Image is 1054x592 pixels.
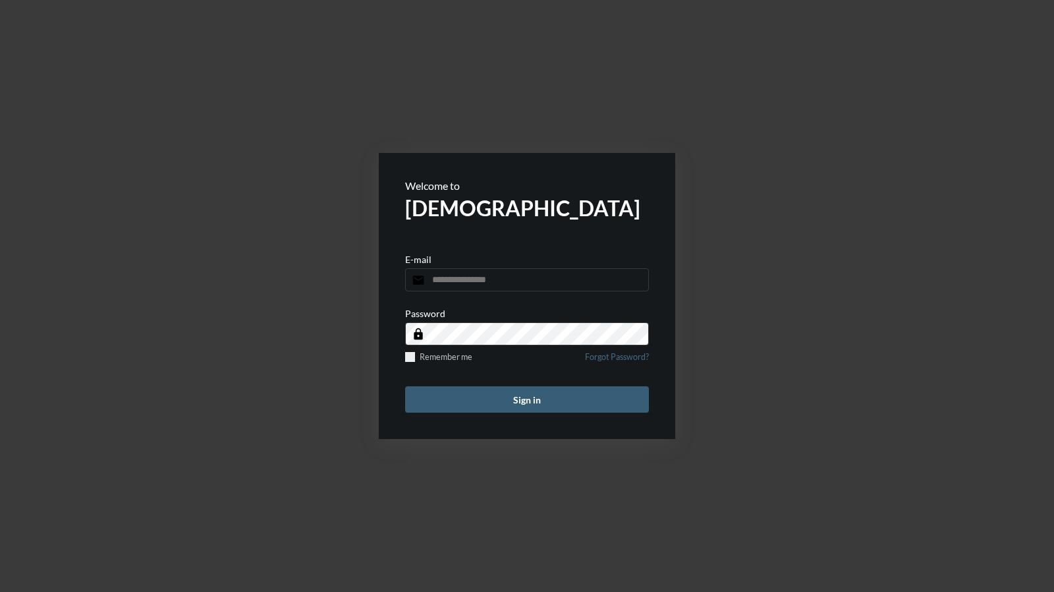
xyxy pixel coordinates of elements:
a: Forgot Password? [585,352,649,370]
label: Remember me [405,352,472,362]
p: Password [405,308,445,319]
p: E-mail [405,254,431,265]
p: Welcome to [405,179,649,192]
button: Sign in [405,386,649,413]
h2: [DEMOGRAPHIC_DATA] [405,195,649,221]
